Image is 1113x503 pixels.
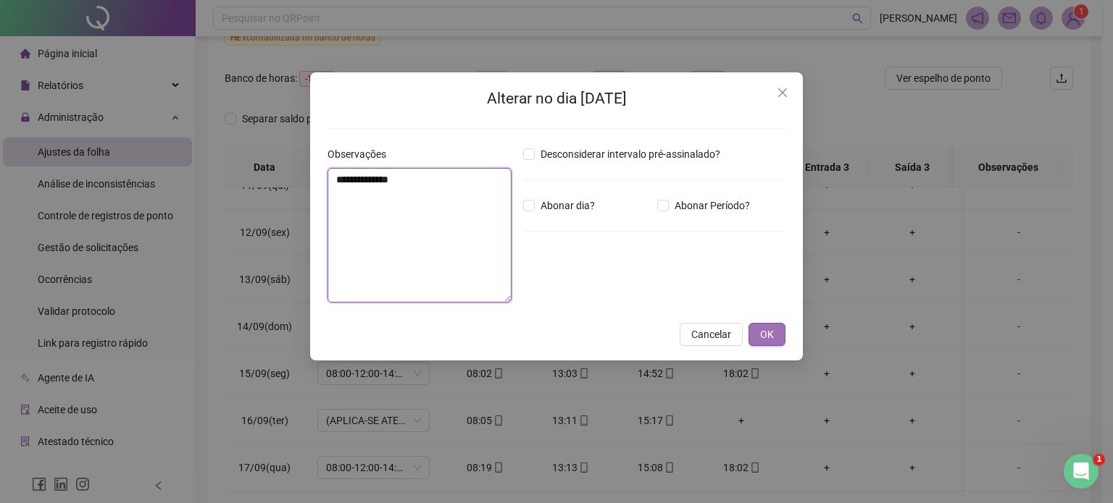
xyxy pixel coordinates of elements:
span: 1 [1093,454,1105,465]
span: Abonar Período? [669,198,756,214]
button: Close [771,81,794,104]
button: Cancelar [680,323,743,346]
iframe: Intercom live chat [1064,454,1099,489]
span: Abonar dia? [535,198,601,214]
span: OK [760,326,774,342]
span: Cancelar [691,326,731,342]
label: Observações [328,146,396,162]
span: Desconsiderar intervalo pré-assinalado? [535,146,726,162]
h2: Alterar no dia [DATE] [328,87,785,111]
span: close [777,87,788,98]
button: OK [749,323,785,346]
